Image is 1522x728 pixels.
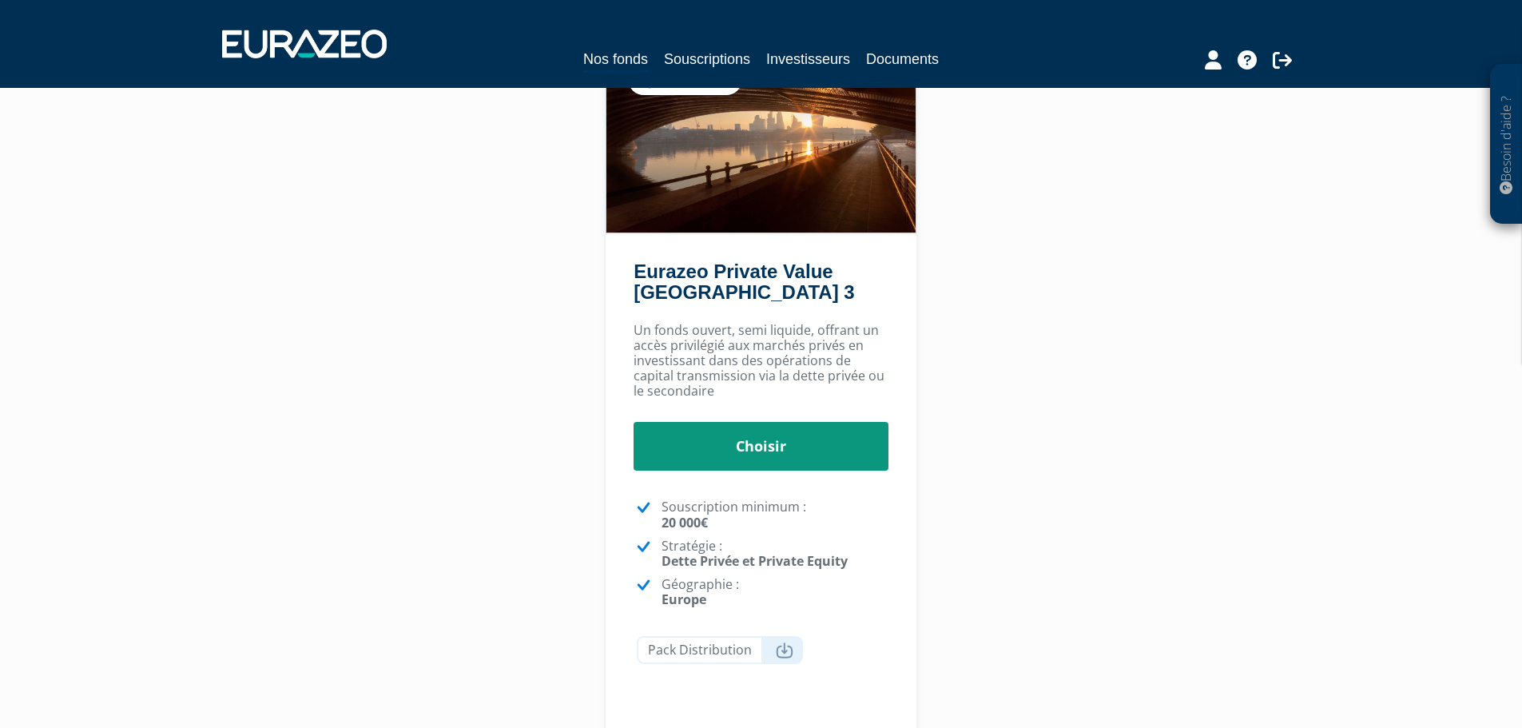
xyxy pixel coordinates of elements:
[1497,73,1516,217] p: Besoin d'aide ?
[664,48,750,70] a: Souscriptions
[634,422,888,471] a: Choisir
[766,48,850,70] a: Investisseurs
[662,552,848,570] strong: Dette Privée et Private Equity
[662,591,706,608] strong: Europe
[662,577,888,607] p: Géographie :
[662,514,708,531] strong: 20 000€
[866,48,939,70] a: Documents
[662,499,888,530] p: Souscription minimum :
[634,323,888,400] p: Un fonds ouvert, semi liquide, offrant un accès privilégié aux marchés privés en investissant dan...
[606,46,916,233] img: Eurazeo Private Value Europe 3
[222,30,387,58] img: 1732889491-logotype_eurazeo_blanc_rvb.png
[634,261,854,303] a: Eurazeo Private Value [GEOGRAPHIC_DATA] 3
[583,48,648,73] a: Nos fonds
[662,539,888,569] p: Stratégie :
[637,636,803,664] a: Pack Distribution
